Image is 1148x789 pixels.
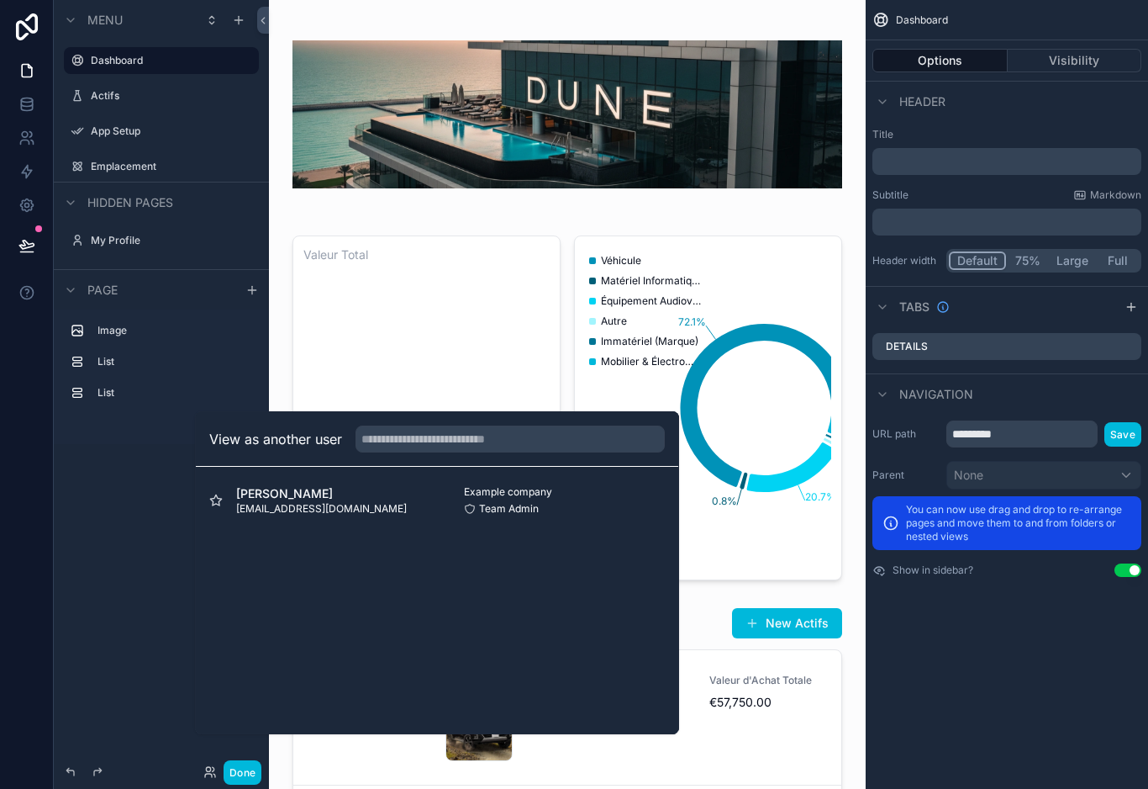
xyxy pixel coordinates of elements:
label: My Profile [91,234,249,247]
button: Full [1096,252,1139,270]
span: [EMAIL_ADDRESS][DOMAIN_NAME] [236,502,407,516]
label: Title [872,128,1141,141]
span: Header [899,93,945,110]
label: Dashboard [91,54,249,67]
span: None [954,467,983,484]
button: Save [1104,422,1141,447]
label: Subtitle [872,188,908,202]
span: Page [87,282,118,299]
button: 75% [1006,252,1049,270]
label: List [97,355,245,368]
button: Options [872,49,1008,72]
button: None [946,461,1141,490]
label: Image [97,324,245,337]
label: Actifs [91,89,249,103]
label: App Setup [91,124,249,138]
button: Visibility [1008,49,1142,72]
span: [PERSON_NAME] [236,485,407,502]
label: Parent [872,469,940,482]
span: Hidden pages [87,194,173,211]
div: scrollable content [872,209,1141,236]
div: scrollable content [54,310,269,423]
label: Show in sidebar? [893,564,973,577]
label: Emplacement [91,160,249,173]
label: Header width [872,254,940,267]
h2: View as another user [209,429,342,449]
span: Dashboard [896,13,948,27]
span: Markdown [1090,188,1141,202]
label: URL path [872,427,940,441]
span: Tabs [899,299,929,315]
span: Navigation [899,386,973,403]
span: Team Admin [479,502,539,516]
div: scrollable content [872,148,1141,175]
span: Example company [464,485,552,499]
label: List [97,386,245,400]
p: You can now use drag and drop to re-arrange pages and move them to and from folders or nested views [906,503,1131,543]
span: Menu [87,12,123,29]
button: Large [1049,252,1096,270]
button: Done [224,760,261,785]
a: Markdown [1073,188,1141,202]
button: Default [949,252,1006,270]
label: Details [886,340,928,353]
